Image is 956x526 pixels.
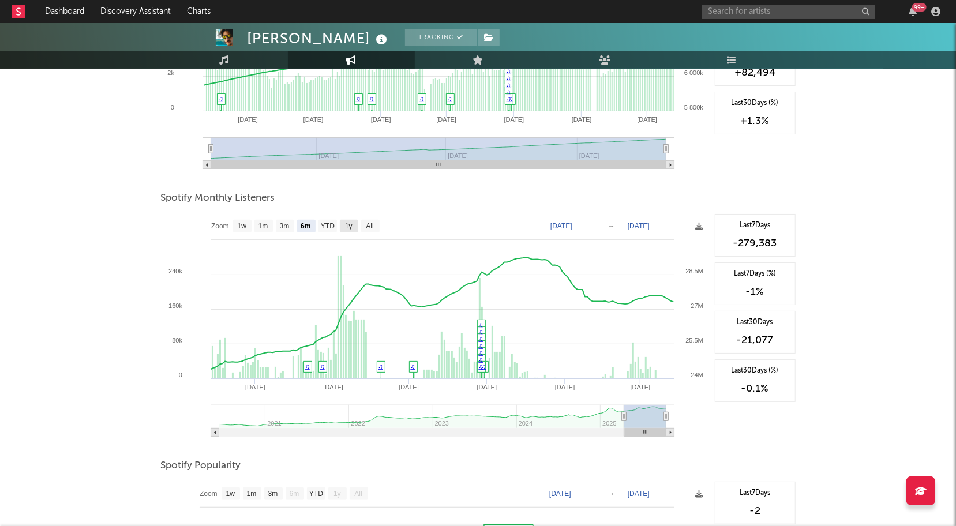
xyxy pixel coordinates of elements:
div: Last 30 Days (%) [721,98,789,108]
text: → [608,222,615,230]
a: ♫ [507,67,511,74]
a: ♫ [507,74,511,81]
text: [DATE] [628,490,650,498]
text: [DATE] [245,384,265,390]
text: 3m [279,223,289,231]
text: [DATE] [549,490,571,498]
text: 24M [691,371,703,378]
text: 1w [226,490,235,498]
text: 0 [178,371,182,378]
text: [DATE] [323,384,343,390]
a: ♫ [320,363,325,370]
div: -279,383 [721,236,789,250]
a: ♫ [482,363,486,370]
text: 1y [345,223,353,231]
a: ♫ [411,363,415,370]
text: 6m [289,490,299,498]
a: ♫ [507,88,511,95]
div: -1 % [721,285,789,299]
text: [DATE] [370,116,391,123]
text: 28.5M [685,268,703,275]
text: 27M [691,302,703,309]
div: +82,494 [721,66,789,80]
text: [DATE] [554,384,575,390]
div: [PERSON_NAME] [248,29,391,48]
text: 240k [168,268,182,275]
div: Last 30 Days [721,317,789,328]
text: 1m [258,223,268,231]
text: [DATE] [550,222,572,230]
text: [DATE] [436,116,456,123]
a: ♫ [479,349,483,356]
a: ♫ [479,321,483,328]
text: Zoom [211,223,229,231]
a: ♫ [479,356,483,363]
div: 99 + [912,3,927,12]
text: [DATE] [504,116,524,123]
span: Spotify Popularity [161,459,241,473]
text: [DATE] [637,116,657,123]
a: ♫ [479,328,483,335]
a: ♫ [507,81,511,88]
div: Last 7 Days (%) [721,269,789,279]
div: -0.1 % [721,382,789,396]
text: [DATE] [630,384,650,390]
text: YTD [320,223,334,231]
text: 6m [301,223,310,231]
text: [DATE] [303,116,323,123]
text: 1w [237,223,246,231]
text: YTD [309,490,323,498]
a: ♫ [479,363,483,370]
input: Search for artists [702,5,875,19]
text: 160k [168,302,182,309]
text: 1y [333,490,341,498]
a: ♫ [219,95,223,102]
text: 0 [170,104,174,111]
a: ♫ [419,95,424,102]
text: 3m [268,490,278,498]
span: Spotify Monthly Listeners [161,191,275,205]
text: 2k [167,69,174,76]
div: Last 7 Days [721,220,789,231]
text: [DATE] [571,116,591,123]
a: ♫ [479,342,483,349]
a: ♫ [356,95,361,102]
text: [DATE] [477,384,497,390]
div: -21,077 [721,333,789,347]
button: 99+ [909,7,917,16]
a: ♫ [378,363,383,370]
text: 5 800k [684,104,703,111]
text: Zoom [200,490,218,498]
a: ♫ [305,363,310,370]
div: -2 [721,504,789,518]
text: 25.5M [685,337,703,344]
a: ♫ [507,95,511,102]
a: ♫ [479,335,483,342]
div: Last 30 Days (%) [721,366,789,376]
text: 1m [246,490,256,498]
text: [DATE] [238,116,258,123]
div: +1.3 % [721,114,789,128]
a: ♫ [509,95,513,102]
text: All [366,223,373,231]
button: Tracking [405,29,477,46]
text: [DATE] [399,384,419,390]
text: 80k [172,337,182,344]
div: Last 7 Days [721,488,789,498]
text: [DATE] [628,222,650,230]
text: → [608,490,615,498]
text: All [354,490,362,498]
a: ♫ [448,95,452,102]
a: ♫ [369,95,374,102]
text: 6 000k [684,69,703,76]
